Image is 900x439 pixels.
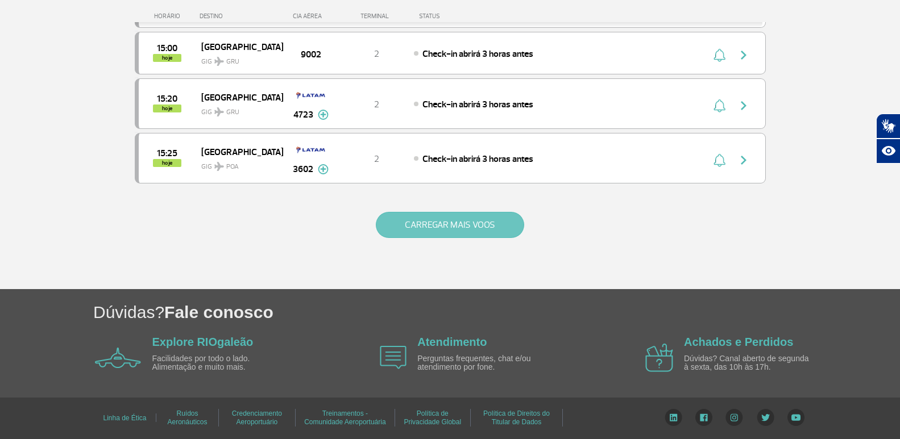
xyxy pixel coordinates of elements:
div: DESTINO [200,12,283,20]
span: Check-in abrirá 3 horas antes [422,48,533,60]
span: 2025-09-30 15:00:00 [157,44,177,52]
div: STATUS [413,12,506,20]
p: Dúvidas? Canal aberto de segunda à sexta, das 10h às 17h. [684,354,815,372]
span: 2 [374,153,379,165]
h1: Dúvidas? [93,300,900,324]
a: Explore RIOgaleão [152,336,254,348]
img: sino-painel-voo.svg [714,48,725,62]
img: airplane icon [380,346,407,369]
span: 2025-09-30 15:20:00 [157,95,177,103]
span: hoje [153,104,181,112]
span: hoje [153,159,181,167]
a: Treinamentos - Comunidade Aeroportuária [304,405,385,430]
img: destiny_airplane.svg [214,162,224,171]
div: CIA AÉREA [283,12,339,20]
a: Achados e Perdidos [684,336,793,348]
span: 9002 [301,48,321,61]
a: Política de Direitos do Titular de Dados [483,405,550,430]
span: 2 [374,48,379,60]
a: Política de Privacidade Global [404,405,461,430]
img: Facebook [695,409,712,426]
span: 2 [374,99,379,110]
img: sino-painel-voo.svg [714,99,725,112]
span: Check-in abrirá 3 horas antes [422,99,533,110]
span: GIG [201,51,274,67]
span: 4723 [293,108,313,122]
a: Atendimento [417,336,487,348]
span: Check-in abrirá 3 horas antes [422,153,533,165]
img: sino-painel-voo.svg [714,153,725,167]
span: [GEOGRAPHIC_DATA] [201,90,274,104]
img: LinkedIn [665,409,682,426]
span: 2025-09-30 15:25:00 [157,149,177,157]
div: TERMINAL [339,12,413,20]
p: Perguntas frequentes, chat e/ou atendimento por fone. [417,354,548,372]
img: seta-direita-painel-voo.svg [737,99,750,112]
img: seta-direita-painel-voo.svg [737,48,750,62]
img: mais-info-painel-voo.svg [318,110,329,120]
span: hoje [153,54,181,62]
a: Linha de Ética [103,410,146,426]
span: GIG [201,101,274,118]
button: Abrir tradutor de língua de sinais. [876,114,900,139]
img: seta-direita-painel-voo.svg [737,153,750,167]
span: [GEOGRAPHIC_DATA] [201,144,274,159]
span: GRU [226,107,239,118]
img: mais-info-painel-voo.svg [318,164,329,174]
span: GRU [226,57,239,67]
a: Ruídos Aeronáuticos [167,405,207,430]
span: GIG [201,156,274,172]
span: Fale conosco [164,303,273,321]
span: POA [226,162,239,172]
div: HORÁRIO [138,12,200,20]
p: Facilidades por todo o lado. Alimentação e muito mais. [152,354,283,372]
div: Plugin de acessibilidade da Hand Talk. [876,114,900,164]
img: YouTube [787,409,804,426]
span: [GEOGRAPHIC_DATA] [201,39,274,54]
img: airplane icon [95,348,141,368]
img: airplane icon [645,344,673,372]
img: destiny_airplane.svg [214,107,224,116]
button: CARREGAR MAIS VOOS [376,212,524,238]
button: Abrir recursos assistivos. [876,139,900,164]
span: 3602 [293,162,313,176]
img: Twitter [757,409,774,426]
img: destiny_airplane.svg [214,57,224,66]
a: Credenciamento Aeroportuário [232,405,282,430]
img: Instagram [725,409,743,426]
